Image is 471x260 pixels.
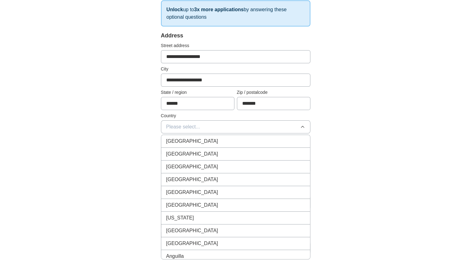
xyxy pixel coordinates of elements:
[166,240,218,247] span: [GEOGRAPHIC_DATA]
[161,66,310,72] label: City
[166,214,194,222] span: [US_STATE]
[161,0,310,26] p: up to by answering these optional questions
[161,113,310,119] label: Country
[166,150,218,158] span: [GEOGRAPHIC_DATA]
[166,201,218,209] span: [GEOGRAPHIC_DATA]
[194,7,243,12] strong: 3x more applications
[161,89,234,96] label: State / region
[237,89,310,96] label: Zip / postalcode
[166,227,218,234] span: [GEOGRAPHIC_DATA]
[166,137,218,145] span: [GEOGRAPHIC_DATA]
[161,42,310,49] label: Street address
[166,253,184,260] span: Anguilla
[166,123,200,131] span: Please select...
[166,163,218,171] span: [GEOGRAPHIC_DATA]
[166,176,218,183] span: [GEOGRAPHIC_DATA]
[167,7,183,12] strong: Unlock
[166,189,218,196] span: [GEOGRAPHIC_DATA]
[161,120,310,133] button: Please select...
[161,31,310,40] div: Address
